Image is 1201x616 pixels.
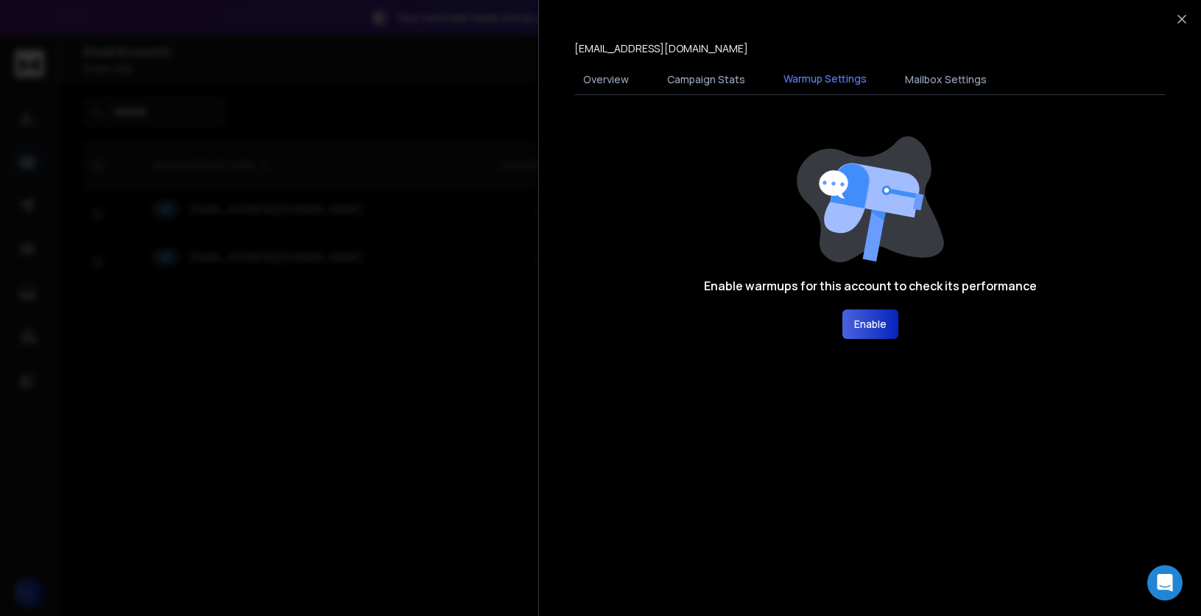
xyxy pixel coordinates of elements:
[797,136,944,262] img: image
[896,63,996,96] button: Mailbox Settings
[574,63,638,96] button: Overview
[704,277,1037,295] h1: Enable warmups for this account to check its performance
[842,309,898,339] button: Enable
[658,63,754,96] button: Campaign Stats
[574,41,748,56] p: [EMAIL_ADDRESS][DOMAIN_NAME]
[1147,565,1183,601] div: Open Intercom Messenger
[775,63,876,97] button: Warmup Settings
